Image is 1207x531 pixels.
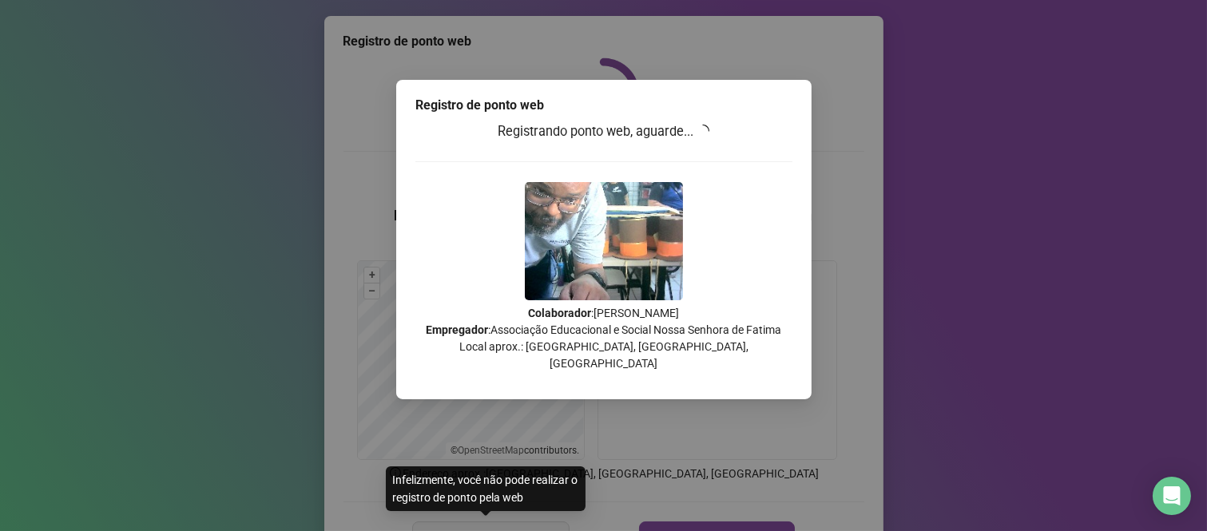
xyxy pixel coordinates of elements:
strong: Colaborador [528,307,591,319]
div: Infelizmente, você não pode realizar o registro de ponto pela web [386,466,586,511]
div: Open Intercom Messenger [1153,477,1191,515]
img: Z [525,182,683,300]
h3: Registrando ponto web, aguarde... [415,121,792,142]
p: : [PERSON_NAME] : Associação Educacional e Social Nossa Senhora de Fatima Local aprox.: [GEOGRAPH... [415,305,792,372]
strong: Empregador [426,323,488,336]
div: Registro de ponto web [415,96,792,115]
span: loading [694,122,712,140]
